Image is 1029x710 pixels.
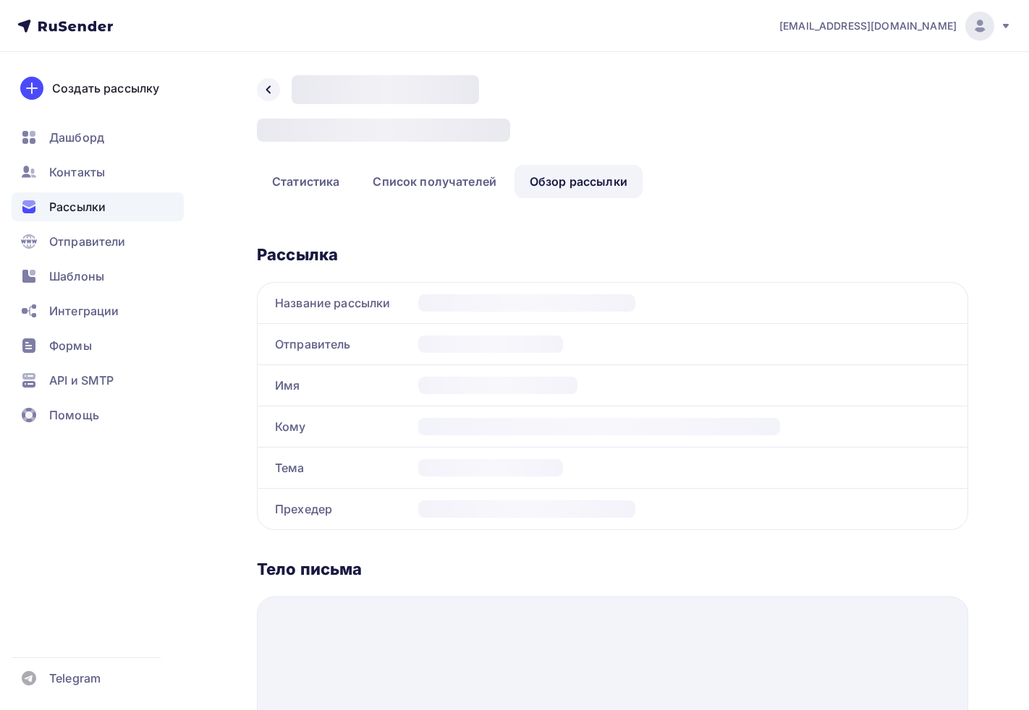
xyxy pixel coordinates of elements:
[12,262,184,291] a: Шаблоны
[779,19,957,33] span: [EMAIL_ADDRESS][DOMAIN_NAME]
[514,165,643,198] a: Обзор рассылки
[357,165,512,198] a: Список получателей
[258,324,412,364] div: Отправитель
[52,80,159,97] div: Создать рассылку
[12,192,184,221] a: Рассылки
[257,165,355,198] a: Статистика
[49,670,101,687] span: Telegram
[49,198,106,215] span: Рассылки
[257,244,968,265] div: Рассылка
[49,302,119,320] span: Интеграции
[12,123,184,152] a: Дашборд
[258,489,412,529] div: Прехедер
[49,163,105,181] span: Контакты
[258,283,412,323] div: Название рассылки
[257,559,968,579] div: Тело письма
[12,158,184,187] a: Контакты
[12,227,184,256] a: Отправители
[49,406,99,424] span: Помощь
[258,448,412,488] div: Тема
[779,12,1012,40] a: [EMAIL_ADDRESS][DOMAIN_NAME]
[49,129,104,146] span: Дашборд
[12,331,184,360] a: Формы
[258,406,412,447] div: Кому
[49,372,114,389] span: API и SMTP
[258,365,412,406] div: Имя
[49,337,92,354] span: Формы
[49,268,104,285] span: Шаблоны
[49,233,126,250] span: Отправители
